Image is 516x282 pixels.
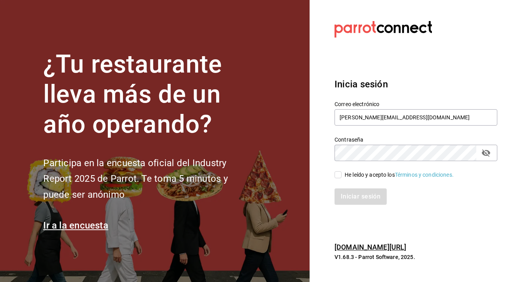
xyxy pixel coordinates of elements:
a: [DOMAIN_NAME][URL] [335,243,406,251]
a: Ir a la encuesta [43,220,108,231]
h1: ¿Tu restaurante lleva más de un año operando? [43,50,254,139]
input: Ingresa tu correo electrónico [335,109,497,126]
h3: Inicia sesión [335,77,497,91]
label: Correo electrónico [335,101,497,107]
button: passwordField [479,146,493,160]
h2: Participa en la encuesta oficial del Industry Report 2025 de Parrot. Te toma 5 minutos y puede se... [43,155,254,203]
p: V1.68.3 - Parrot Software, 2025. [335,253,497,261]
div: He leído y acepto los [345,171,454,179]
label: Contraseña [335,137,497,142]
a: Términos y condiciones. [395,172,454,178]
